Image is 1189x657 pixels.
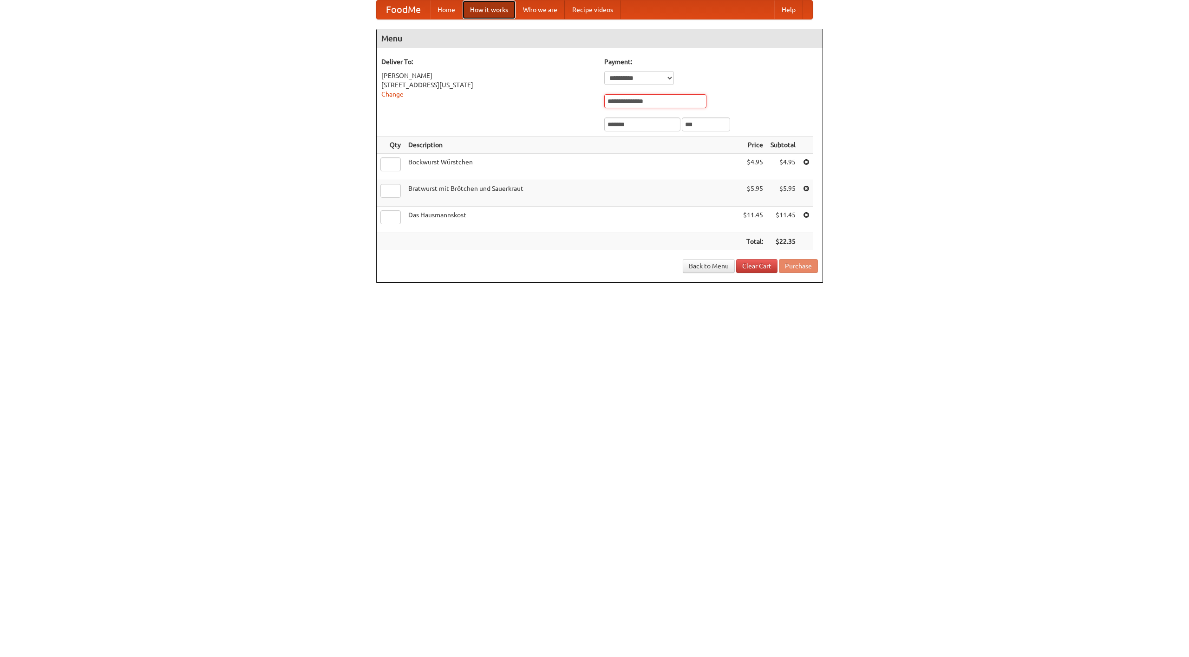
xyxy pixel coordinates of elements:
[774,0,803,19] a: Help
[767,154,799,180] td: $4.95
[736,259,777,273] a: Clear Cart
[739,233,767,250] th: Total:
[405,207,739,233] td: Das Hausmannskost
[405,180,739,207] td: Bratwurst mit Brötchen und Sauerkraut
[565,0,621,19] a: Recipe videos
[683,259,735,273] a: Back to Menu
[381,71,595,80] div: [PERSON_NAME]
[381,91,404,98] a: Change
[377,137,405,154] th: Qty
[739,180,767,207] td: $5.95
[779,259,818,273] button: Purchase
[516,0,565,19] a: Who we are
[767,137,799,154] th: Subtotal
[767,233,799,250] th: $22.35
[739,137,767,154] th: Price
[767,207,799,233] td: $11.45
[739,154,767,180] td: $4.95
[377,29,823,48] h4: Menu
[381,80,595,90] div: [STREET_ADDRESS][US_STATE]
[604,57,818,66] h5: Payment:
[767,180,799,207] td: $5.95
[430,0,463,19] a: Home
[377,0,430,19] a: FoodMe
[381,57,595,66] h5: Deliver To:
[405,154,739,180] td: Bockwurst Würstchen
[463,0,516,19] a: How it works
[405,137,739,154] th: Description
[739,207,767,233] td: $11.45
